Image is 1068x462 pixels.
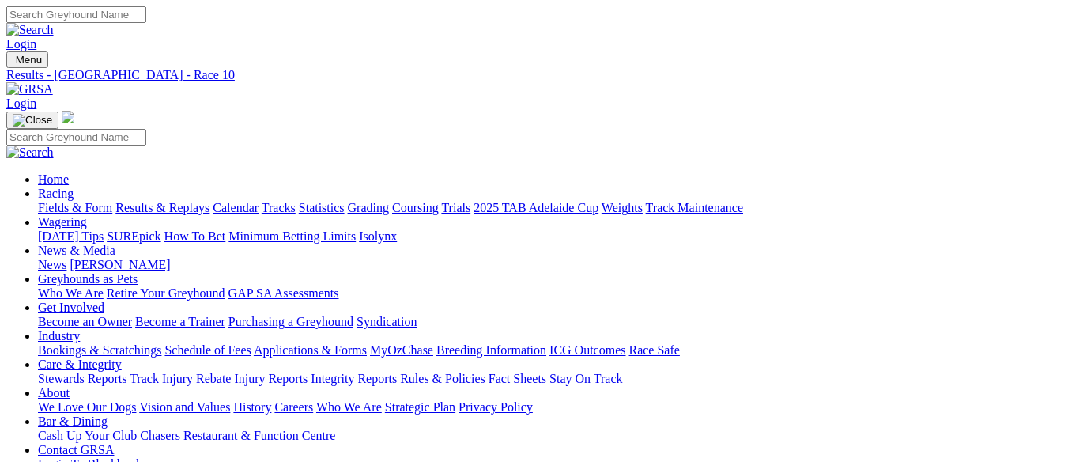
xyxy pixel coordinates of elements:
[436,343,546,357] a: Breeding Information
[38,415,108,428] a: Bar & Dining
[370,343,433,357] a: MyOzChase
[164,343,251,357] a: Schedule of Fees
[38,429,137,442] a: Cash Up Your Club
[228,229,356,243] a: Minimum Betting Limits
[274,400,313,414] a: Careers
[474,201,598,214] a: 2025 TAB Adelaide Cup
[38,201,1062,215] div: Racing
[489,372,546,385] a: Fact Sheets
[628,343,679,357] a: Race Safe
[6,112,58,129] button: Toggle navigation
[135,315,225,328] a: Become a Trainer
[38,301,104,314] a: Get Involved
[38,386,70,400] a: About
[38,201,112,214] a: Fields & Form
[38,272,138,286] a: Greyhounds as Pets
[348,201,389,214] a: Grading
[38,286,104,300] a: Who We Are
[107,286,225,300] a: Retire Your Greyhound
[6,51,48,68] button: Toggle navigation
[213,201,259,214] a: Calendar
[38,372,1062,386] div: Care & Integrity
[38,443,114,456] a: Contact GRSA
[140,429,335,442] a: Chasers Restaurant & Function Centre
[228,315,353,328] a: Purchasing a Greyhound
[38,258,1062,272] div: News & Media
[115,201,209,214] a: Results & Replays
[130,372,231,385] a: Track Injury Rebate
[164,229,226,243] a: How To Bet
[107,229,160,243] a: SUREpick
[38,258,66,271] a: News
[38,229,1062,244] div: Wagering
[549,372,622,385] a: Stay On Track
[400,372,485,385] a: Rules & Policies
[13,114,52,127] img: Close
[6,37,36,51] a: Login
[254,343,367,357] a: Applications & Forms
[359,229,397,243] a: Isolynx
[602,201,643,214] a: Weights
[228,286,339,300] a: GAP SA Assessments
[357,315,417,328] a: Syndication
[38,315,1062,329] div: Get Involved
[233,400,271,414] a: History
[38,400,1062,415] div: About
[38,329,80,343] a: Industry
[16,54,42,66] span: Menu
[38,244,115,257] a: News & Media
[262,201,296,214] a: Tracks
[38,358,122,371] a: Care & Integrity
[38,229,104,243] a: [DATE] Tips
[299,201,345,214] a: Statistics
[38,400,136,414] a: We Love Our Dogs
[38,286,1062,301] div: Greyhounds as Pets
[6,97,36,110] a: Login
[6,23,54,37] img: Search
[549,343,625,357] a: ICG Outcomes
[311,372,397,385] a: Integrity Reports
[6,129,146,146] input: Search
[38,172,69,186] a: Home
[38,372,126,385] a: Stewards Reports
[441,201,470,214] a: Trials
[38,343,161,357] a: Bookings & Scratchings
[234,372,308,385] a: Injury Reports
[385,400,455,414] a: Strategic Plan
[646,201,743,214] a: Track Maintenance
[316,400,382,414] a: Who We Are
[38,187,74,200] a: Racing
[62,111,74,123] img: logo-grsa-white.png
[38,343,1062,358] div: Industry
[38,429,1062,443] div: Bar & Dining
[6,82,53,97] img: GRSA
[459,400,533,414] a: Privacy Policy
[6,6,146,23] input: Search
[6,68,1062,82] a: Results - [GEOGRAPHIC_DATA] - Race 10
[6,146,54,160] img: Search
[70,258,170,271] a: [PERSON_NAME]
[38,215,87,229] a: Wagering
[139,400,230,414] a: Vision and Values
[38,315,132,328] a: Become an Owner
[392,201,439,214] a: Coursing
